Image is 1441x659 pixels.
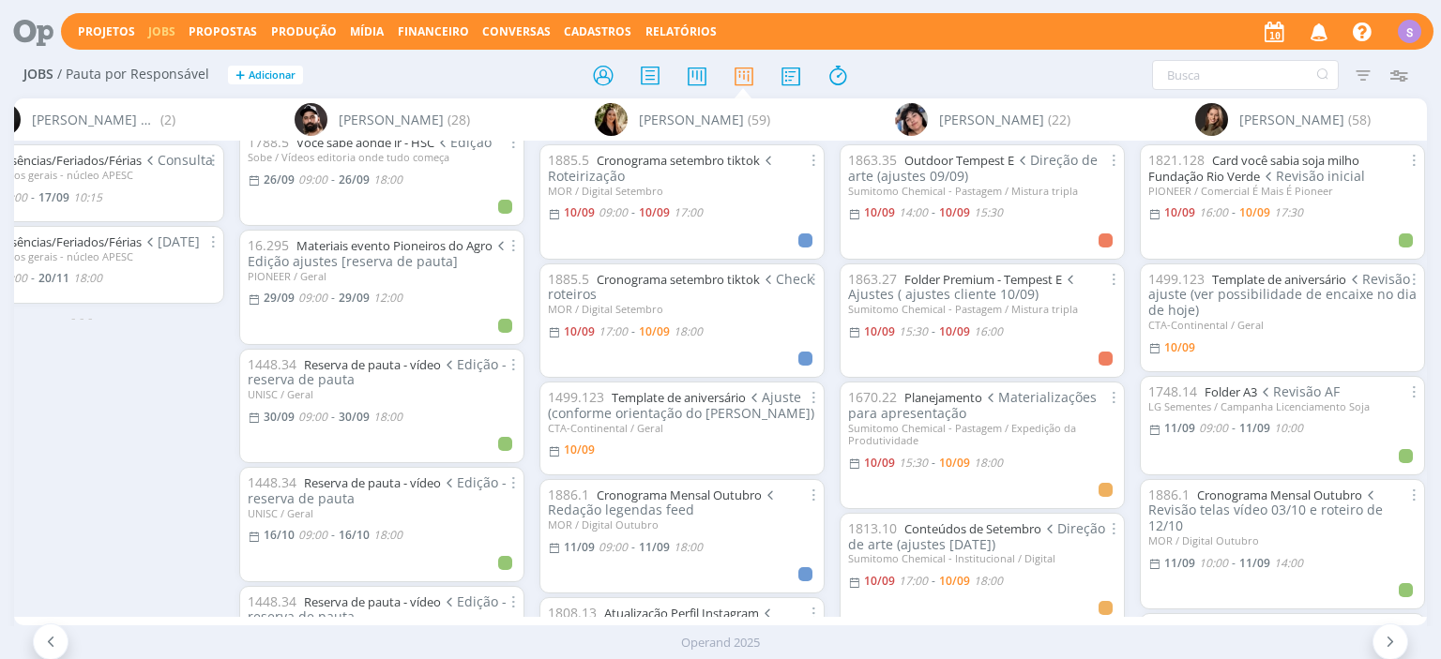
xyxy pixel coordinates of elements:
[939,110,1044,129] span: [PERSON_NAME]
[477,24,556,39] button: Conversas
[899,204,928,220] : 14:00
[235,66,245,85] span: +
[1239,420,1270,436] : 11/09
[904,271,1062,288] a: Folder Premium - Tempest E
[974,323,1003,339] : 16:00
[160,110,175,129] span: (2)
[447,110,470,129] span: (28)
[331,412,335,423] : -
[1232,423,1236,434] : -
[228,66,303,85] button: +Adicionar
[1164,420,1195,436] : 11/09
[864,323,895,339] : 10/09
[974,204,1003,220] : 15:30
[264,172,295,187] : 26/09
[599,539,628,555] : 09:00
[1274,555,1303,571] : 14:00
[558,24,637,39] button: Cadastros
[848,388,897,406] span: 1670.22
[339,172,370,187] : 26/09
[264,527,295,543] : 16/10
[1148,319,1417,331] div: CTA-Continental / Geral
[548,486,778,519] span: Redação legendas feed
[639,323,670,339] : 10/09
[339,290,370,306] : 29/09
[548,270,589,288] span: 1885.5
[1348,110,1371,129] span: (58)
[1148,534,1417,547] div: MOR / Digital Outubro
[331,530,335,541] : -
[482,23,551,39] a: Conversas
[248,473,507,507] span: Edição - reserva de pauta
[548,151,776,185] span: Roteirização
[373,409,402,425] : 18:00
[904,152,1014,169] a: Outdoor Tempest E
[1232,207,1236,218] : -
[932,326,935,337] : -
[1260,167,1365,185] span: Revisão inicial
[939,573,970,589] : 10/09
[304,356,441,373] a: Reserva de pauta - vídeo
[339,527,370,543] : 16/10
[548,518,816,531] div: MOR / Digital Outubro
[339,110,444,129] span: [PERSON_NAME]
[631,326,635,337] : -
[1148,151,1205,169] span: 1821.128
[899,455,928,471] : 15:30
[373,290,402,306] : 12:00
[142,151,213,169] span: Consulta
[904,520,1041,537] a: Conteúdos de Setembro
[248,270,516,282] div: PIONEER / Geral
[597,271,760,288] a: Cronograma setembro tiktok
[1197,487,1362,503] a: Cronograma Mensal Outubro
[248,473,296,491] span: 1448.34
[848,151,897,169] span: 1863.35
[1148,486,1190,503] span: 1886.1
[373,527,402,543] : 18:00
[974,455,1003,471] : 18:00
[645,23,717,39] a: Relatórios
[597,487,762,503] a: Cronograma Mensal Outubro
[373,172,402,187] : 18:00
[298,172,327,187] : 09:00
[548,604,597,622] span: 1808.13
[548,185,816,197] div: MOR / Digital Setembro
[932,457,935,469] : -
[32,110,157,129] span: [PERSON_NAME] Granata
[1199,204,1228,220] : 16:00
[1148,400,1417,412] div: LG Sementes / Campanha Licenciamento Soja
[1239,110,1344,129] span: [PERSON_NAME]
[248,236,508,270] span: Edição ajustes [reserva de pauta]
[904,389,982,406] a: Planejamento
[78,23,135,39] a: Projetos
[939,204,970,220] : 10/09
[631,542,635,553] : -
[189,23,257,39] span: Propostas
[1164,204,1195,220] : 10/09
[148,23,175,39] a: Jobs
[848,185,1116,197] div: Sumitomo Chemical - Pastagem / Mistura tripla
[974,573,1003,589] : 18:00
[848,519,897,537] span: 1813.10
[604,605,759,622] a: Atualização Perfil Instagram
[1199,555,1228,571] : 10:00
[72,24,141,39] button: Projetos
[864,455,895,471] : 10/09
[599,323,628,339] : 17:00
[674,323,703,339] : 18:00
[864,573,895,589] : 10/09
[183,24,263,39] button: Propostas
[392,24,475,39] button: Financeiro
[298,290,327,306] : 09:00
[564,23,631,39] span: Cadastros
[639,204,670,220] : 10/09
[339,409,370,425] : 30/09
[639,539,670,555] : 11/09
[38,270,69,286] : 20/11
[143,24,181,39] button: Jobs
[304,593,441,610] a: Reserva de pauta - vídeo
[548,422,816,434] div: CTA-Continental / Geral
[1164,555,1195,571] : 11/09
[296,134,434,151] a: Você sabe aonde ir - HSC
[350,23,384,39] a: Mídia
